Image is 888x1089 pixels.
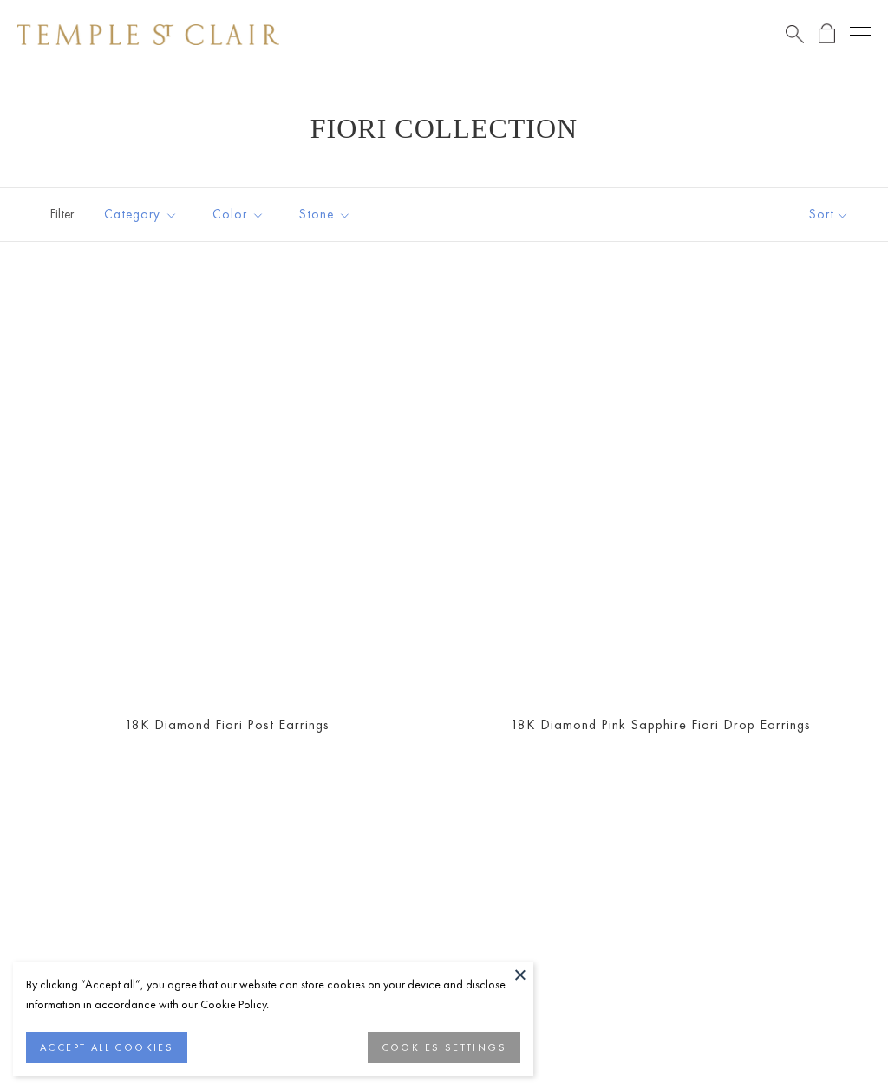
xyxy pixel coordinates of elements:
iframe: Gorgias live chat messenger [801,1007,871,1072]
img: Temple St. Clair [17,24,279,45]
span: Category [95,204,191,225]
h1: Fiori Collection [43,113,845,144]
a: 18K Diamond Pink Sapphire Fiori Drop EarringsE31687-DBFIORPS [454,285,867,698]
a: 18K Diamond Pink Sapphire Fiori Drop Earrings [511,715,811,734]
button: COOKIES SETTINGS [368,1032,520,1063]
div: By clicking “Accept all”, you agree that our website can store cookies on your device and disclos... [26,975,520,1014]
button: ACCEPT ALL COOKIES [26,1032,187,1063]
span: Color [204,204,277,225]
button: Show sort by [770,188,888,241]
a: 18K Diamond Fiori Post Earrings [125,715,330,734]
button: Category [91,195,191,234]
a: Search [786,23,804,45]
button: Stone [286,195,364,234]
button: Open navigation [850,24,871,45]
a: 18K Diamond Fiori Post EarringsE31885-FIORI [21,285,434,698]
span: Stone [291,204,364,225]
a: Open Shopping Bag [819,23,835,45]
button: Color [199,195,277,234]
